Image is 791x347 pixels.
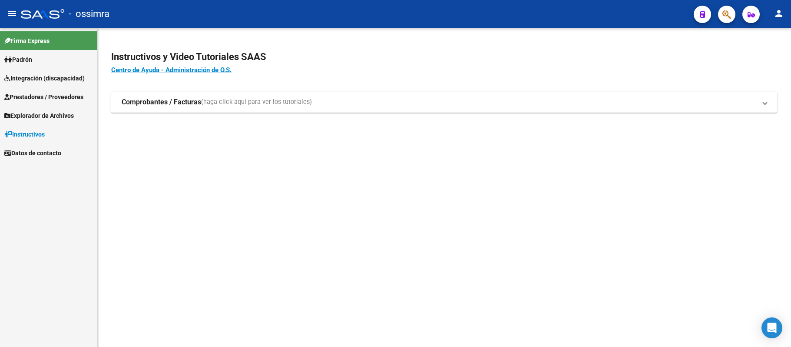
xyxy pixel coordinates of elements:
[111,66,232,74] a: Centro de Ayuda - Administración de O.S.
[4,148,61,158] span: Datos de contacto
[4,73,85,83] span: Integración (discapacidad)
[122,97,201,107] strong: Comprobantes / Facturas
[4,55,32,64] span: Padrón
[774,8,784,19] mat-icon: person
[69,4,109,23] span: - ossimra
[111,49,777,65] h2: Instructivos y Video Tutoriales SAAS
[761,317,782,338] div: Open Intercom Messenger
[4,130,45,139] span: Instructivos
[7,8,17,19] mat-icon: menu
[4,36,50,46] span: Firma Express
[111,92,777,113] mat-expansion-panel-header: Comprobantes / Facturas(haga click aquí para ver los tutoriales)
[201,97,312,107] span: (haga click aquí para ver los tutoriales)
[4,92,83,102] span: Prestadores / Proveedores
[4,111,74,120] span: Explorador de Archivos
